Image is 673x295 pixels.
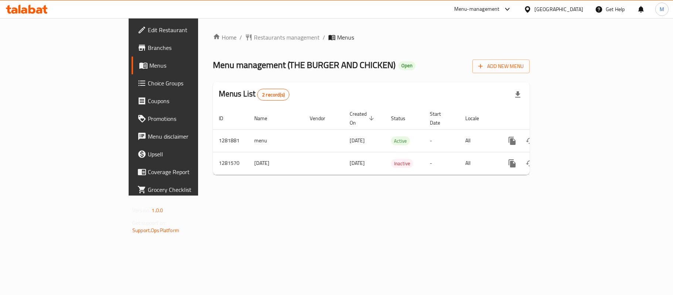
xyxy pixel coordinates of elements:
[219,88,289,101] h2: Menus List
[323,33,325,42] li: /
[391,137,410,145] span: Active
[152,206,163,215] span: 1.0.0
[132,181,241,199] a: Grocery Checklist
[132,21,241,39] a: Edit Restaurant
[254,114,277,123] span: Name
[521,132,539,150] button: Change Status
[454,5,500,14] div: Menu-management
[132,57,241,74] a: Menus
[219,114,233,123] span: ID
[213,57,395,73] span: Menu management ( THE BURGER AND CHICKEN )
[459,129,497,152] td: All
[148,114,235,123] span: Promotions
[245,33,320,42] a: Restaurants management
[350,158,365,168] span: [DATE]
[465,114,489,123] span: Locale
[258,91,289,98] span: 2 record(s)
[148,185,235,194] span: Grocery Checklist
[430,109,451,127] span: Start Date
[148,43,235,52] span: Branches
[132,226,179,235] a: Support.OpsPlatform
[424,152,459,174] td: -
[310,114,335,123] span: Vendor
[132,145,241,163] a: Upsell
[534,5,583,13] div: [GEOGRAPHIC_DATA]
[350,136,365,145] span: [DATE]
[391,159,413,168] span: Inactive
[148,26,235,34] span: Edit Restaurant
[148,167,235,176] span: Coverage Report
[497,107,580,130] th: Actions
[132,92,241,110] a: Coupons
[398,62,415,69] span: Open
[337,33,354,42] span: Menus
[503,155,521,172] button: more
[391,114,415,123] span: Status
[213,33,530,42] nav: breadcrumb
[248,152,304,174] td: [DATE]
[391,136,410,145] div: Active
[148,96,235,105] span: Coupons
[132,74,241,92] a: Choice Groups
[132,218,166,228] span: Get support on:
[132,128,241,145] a: Menu disclaimer
[132,110,241,128] a: Promotions
[248,129,304,152] td: menu
[350,109,376,127] span: Created On
[478,62,524,71] span: Add New Menu
[472,60,530,73] button: Add New Menu
[132,39,241,57] a: Branches
[503,132,521,150] button: more
[148,79,235,88] span: Choice Groups
[424,129,459,152] td: -
[149,61,235,70] span: Menus
[257,89,289,101] div: Total records count
[213,107,580,175] table: enhanced table
[509,86,527,104] div: Export file
[148,150,235,159] span: Upsell
[459,152,497,174] td: All
[398,61,415,70] div: Open
[521,155,539,172] button: Change Status
[132,206,150,215] span: Version:
[148,132,235,141] span: Menu disclaimer
[660,5,664,13] span: M
[254,33,320,42] span: Restaurants management
[132,163,241,181] a: Coverage Report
